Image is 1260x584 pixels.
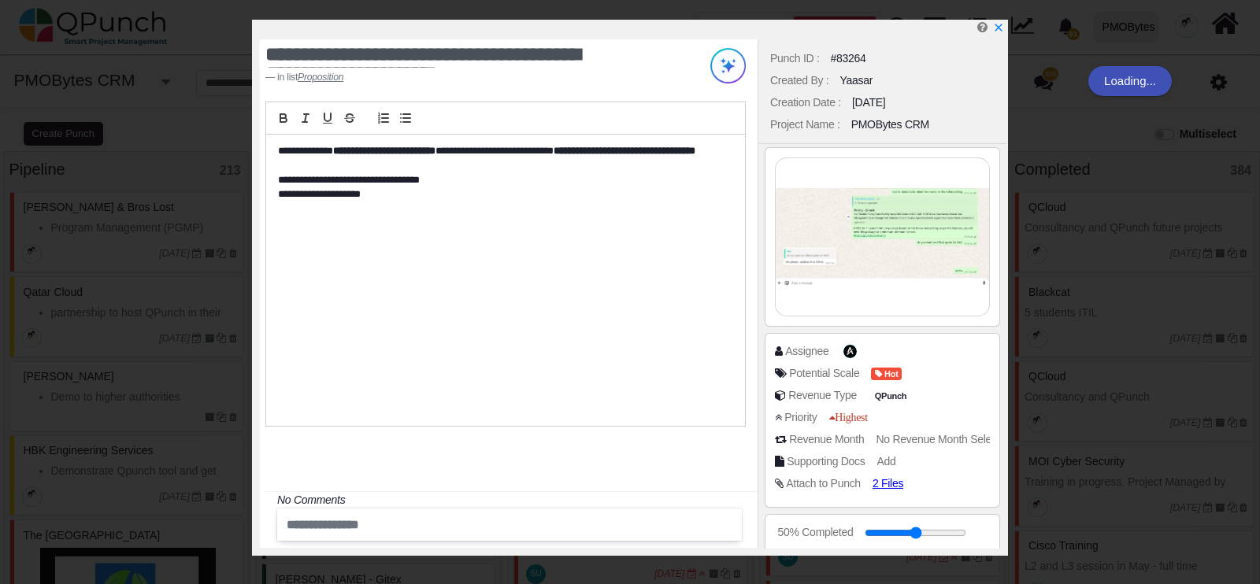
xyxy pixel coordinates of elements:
[871,365,902,382] span: <div><span class="badge badge-secondary" style="background-color: #F44E3B"> <i class="fa fa-tag p...
[843,345,857,358] img: avatar
[786,475,861,492] div: Attach to Punch
[770,50,820,67] div: Punch ID :
[789,431,864,448] div: Revenue Month
[298,72,343,83] cite: Source Title
[784,409,817,426] div: Priority
[831,50,866,67] div: #83264
[1088,66,1172,96] div: Loading...
[789,365,859,382] div: Potential Scale
[876,433,1011,445] span: No Revenue Month Selected
[873,477,903,490] span: 2 Files
[785,343,828,360] div: Assignee
[770,116,840,133] div: Project Name :
[788,387,857,404] div: Revenue Type
[993,21,1004,34] a: x
[770,72,828,89] div: Created By :
[277,493,345,506] i: No Comments
[871,390,910,403] span: QPunch
[871,368,902,381] span: Hot
[877,455,896,468] span: Add
[265,70,661,84] footer: in list
[710,48,746,83] img: Try writing with AI
[977,21,988,33] i: Help
[843,345,857,358] span: Abelz
[829,412,868,423] span: Highest
[787,453,865,470] div: Supporting Docs
[993,22,1004,33] svg: x
[851,116,929,133] div: PMOBytes CRM
[778,524,854,541] div: 50% Completed
[852,94,885,111] div: [DATE]
[839,72,873,89] div: Yaasar
[298,72,343,83] u: Proposition
[770,94,841,111] div: Creation Date :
